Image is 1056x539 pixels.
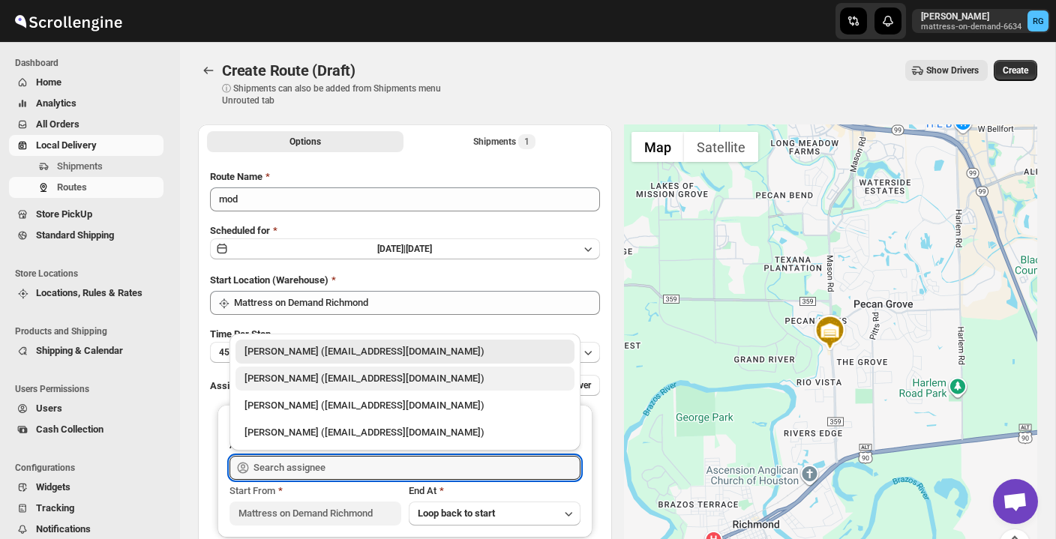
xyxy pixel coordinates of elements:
[409,484,580,499] div: End At
[526,379,591,391] span: Add More Driver
[210,187,600,211] input: Eg: Bengaluru Route
[9,177,163,198] button: Routes
[253,456,580,480] input: Search assignee
[1003,64,1028,76] span: Create
[9,398,163,419] button: Users
[210,171,262,182] span: Route Name
[926,64,979,76] span: Show Drivers
[36,424,103,435] span: Cash Collection
[993,479,1038,524] div: Open chat
[15,268,169,280] span: Store Locations
[409,502,580,526] button: Loop back to start
[36,97,76,109] span: Analytics
[15,383,169,395] span: Users Permissions
[210,342,600,363] button: 45 minutes
[684,132,758,162] button: Show satellite imagery
[1027,10,1048,31] span: Ricky Gamino
[15,462,169,474] span: Configurations
[418,508,495,519] span: Loop back to start
[229,485,275,496] span: Start From
[210,238,600,259] button: [DATE]|[DATE]
[244,425,565,440] div: [PERSON_NAME] ([EMAIL_ADDRESS][DOMAIN_NAME])
[9,283,163,304] button: Locations, Rules & Rates
[36,229,114,241] span: Standard Shipping
[36,118,79,130] span: All Orders
[229,418,580,445] li: Justin Lucas (justinlucas908@gmail.com)
[473,134,535,149] div: Shipments
[229,391,580,418] li: Andrew Olson (andrewolson160081@yahoo.com)
[36,208,92,220] span: Store PickUp
[244,371,565,386] div: [PERSON_NAME] ([EMAIL_ADDRESS][DOMAIN_NAME])
[36,287,142,298] span: Locations, Rules & Rates
[9,498,163,519] button: Tracking
[994,60,1037,81] button: Create
[229,364,580,391] li: Ricky Gamino (r.gaminooo@gmail.com)
[9,93,163,114] button: Analytics
[15,325,169,337] span: Products and Shipping
[9,156,163,177] button: Shipments
[244,398,565,413] div: [PERSON_NAME] ([EMAIL_ADDRESS][DOMAIN_NAME])
[210,380,250,391] span: Assign to
[222,82,458,106] p: ⓘ Shipments can also be added from Shipments menu Unrouted tab
[12,2,124,40] img: ScrollEngine
[631,132,684,162] button: Show street map
[229,340,580,364] li: Tony Campos (owner@shopmattressondemand.com)
[921,10,1021,22] p: [PERSON_NAME]
[9,419,163,440] button: Cash Collection
[36,345,123,356] span: Shipping & Calendar
[36,76,61,88] span: Home
[57,160,103,172] span: Shipments
[912,9,1050,33] button: User menu
[36,523,91,535] span: Notifications
[222,61,355,79] span: Create Route (Draft)
[1033,16,1044,26] text: RG
[9,477,163,498] button: Widgets
[210,328,271,340] span: Time Per Stop
[219,346,264,358] span: 45 minutes
[36,403,62,414] span: Users
[36,502,74,514] span: Tracking
[406,244,432,254] span: [DATE]
[36,481,70,493] span: Widgets
[377,244,406,254] span: [DATE] |
[524,136,529,148] span: 1
[57,181,87,193] span: Routes
[15,57,169,69] span: Dashboard
[905,60,988,81] button: Show Drivers
[921,22,1021,31] p: mattress-on-demand-6634
[198,60,219,81] button: Routes
[207,131,403,152] button: All Route Options
[234,291,600,315] input: Search location
[289,136,321,148] span: Options
[9,72,163,93] button: Home
[210,225,270,236] span: Scheduled for
[9,114,163,135] button: All Orders
[406,131,603,152] button: Selected Shipments
[36,139,97,151] span: Local Delivery
[244,344,565,359] div: [PERSON_NAME] ([EMAIL_ADDRESS][DOMAIN_NAME])
[9,340,163,361] button: Shipping & Calendar
[210,274,328,286] span: Start Location (Warehouse)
